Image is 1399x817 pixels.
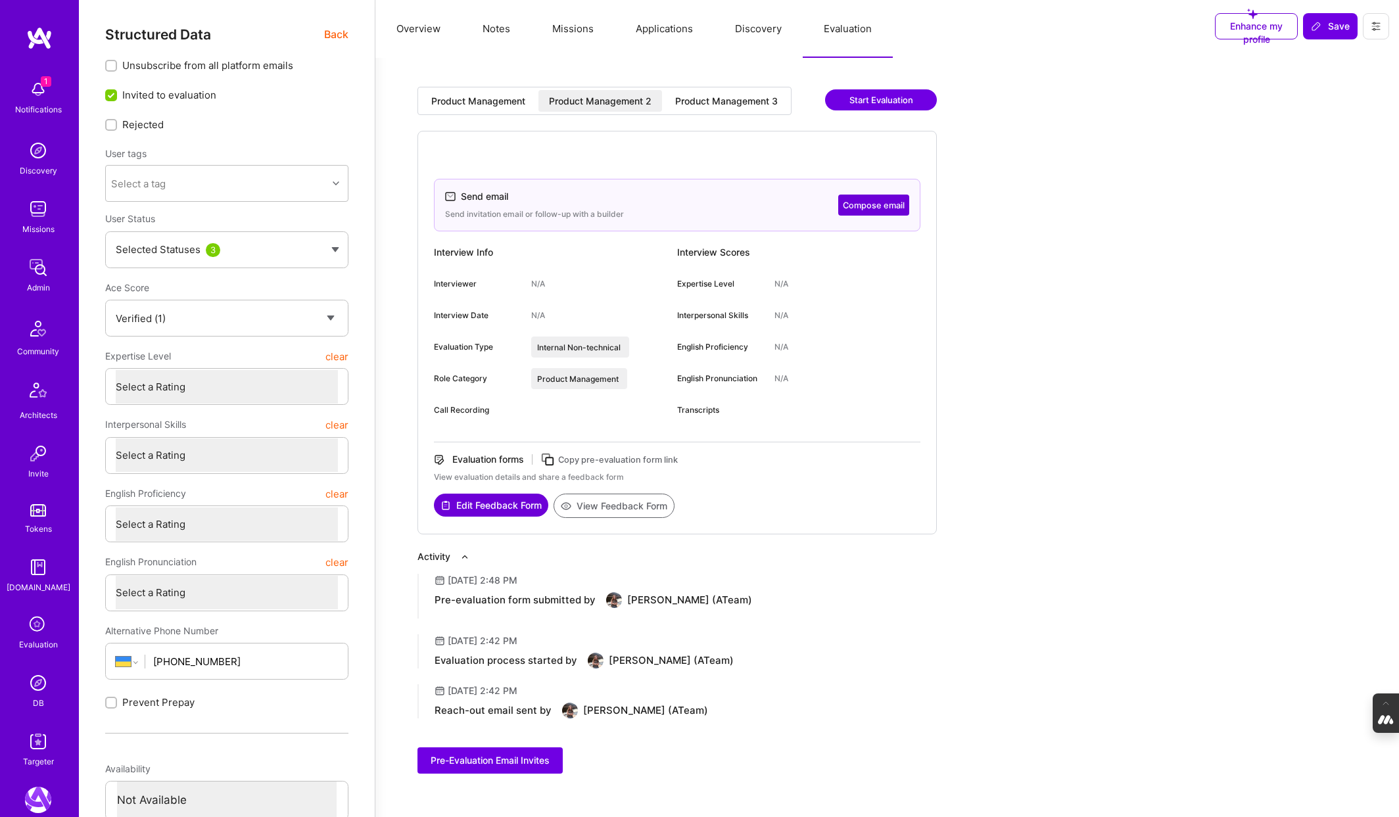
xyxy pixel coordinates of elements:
img: guide book [25,554,51,580]
div: Product Management 2 [549,95,652,108]
div: Interview Date [434,310,521,321]
button: clear [325,482,348,505]
div: [PERSON_NAME] (ATeam) [627,594,752,607]
div: 3 [206,243,220,257]
span: English Pronunciation [105,550,197,574]
div: [PERSON_NAME] (ATeam) [609,654,734,667]
div: Call Recording [434,404,521,416]
img: Admin Search [25,670,51,696]
div: N/A [774,310,788,321]
label: User tags [105,147,147,160]
img: A.Team: Leading A.Team's Marketing & DemandGen [25,787,51,813]
div: Pre-evaluation form submitted by [435,594,596,607]
img: User Avatar [562,703,578,718]
span: 1 [41,76,51,87]
i: icon Copy [540,452,556,467]
a: Edit Feedback Form [434,494,548,518]
img: nyt.png [48,83,76,99]
img: teamwork [25,196,51,222]
div: Copy pre-evaluation form link [558,453,678,467]
input: +1 (000) 000-0000 [153,645,338,678]
button: clear [325,344,348,368]
img: build-with-us.gif [46,107,107,119]
div: DB [33,696,44,710]
i: icon SelectionTeam [26,613,51,638]
td: [PERSON_NAME] [45,9,235,26]
div: [DATE] 2:48 PM [448,574,517,587]
div: Notifications [15,103,62,116]
button: clear [325,550,348,574]
div: View evaluation details and share a feedback form [434,471,920,483]
div: Discovery [20,164,57,177]
img: logo [26,26,53,50]
button: clear [325,413,348,436]
img: forbes.png [84,83,112,99]
button: Pre-Evaluation Email Invites [417,747,563,774]
span: Rejected [122,118,164,131]
i: icon Chevron [333,180,339,187]
div: Tokens [25,522,52,536]
div: Evaluation [19,638,58,651]
span: User Status [105,213,155,224]
div: Invite [28,467,49,480]
span: Ace Score [105,282,149,293]
div: Send email [461,190,508,203]
span: Invited to evaluation [122,88,216,102]
span: Selected Statuses [116,243,201,256]
div: [PERSON_NAME] (ATeam) [583,704,708,717]
div: N/A [774,373,788,385]
div: English Pronunciation [677,373,764,385]
div: Activity [417,550,450,563]
img: Skill Targeter [25,728,51,755]
div: Missions [22,222,55,236]
div: Send invitation email or follow-up with a builder [445,208,624,220]
button: View Feedback Form [554,494,675,518]
span: Alternative Phone Number [105,625,218,636]
div: Product Management [431,95,525,108]
div: Evaluation Type [434,341,521,353]
img: admin teamwork [25,254,51,281]
i: icon SuggestedTeams [1247,9,1258,19]
a: A.Team: Leading A.Team's Marketing & DemandGen [22,787,55,813]
div: Admin [27,281,50,294]
div: Reach-out email sent by [435,704,552,717]
div: N/A [531,310,545,321]
div: Expertise Level [677,278,764,290]
img: tc.png [120,83,148,99]
span: Prevent Prepay [122,695,195,709]
div: Role Category [434,373,521,385]
span: Enhance my profile [1229,7,1284,46]
div: Community [17,344,59,358]
button: Edit Feedback Form [434,494,548,517]
div: N/A [774,278,788,290]
button: Compose email [838,195,909,216]
img: tokens [30,504,46,517]
td: PROJECT MANAGER, SELECTION & FORMATION TEAM AT [DOMAIN_NAME] [45,28,235,49]
td: [PERSON_NAME][EMAIL_ADDRESS][DOMAIN_NAME] [128,50,235,79]
span: Expertise Level [105,344,171,368]
div: [DATE] 2:42 PM [448,684,517,697]
span: Back [324,26,348,43]
span: Structured Data [105,26,211,43]
div: N/A [774,341,788,353]
img: email-logo.png [11,11,37,37]
div: Targeter [23,755,54,768]
img: caret [331,247,339,252]
div: Interview Info [434,242,677,263]
span: Pre-Evaluation Email Invites [431,754,550,767]
img: User Avatar [606,592,622,608]
div: Transcripts [677,404,764,416]
div: [DOMAIN_NAME] [7,580,70,594]
img: discovery [25,137,51,164]
img: Invite [25,440,51,467]
span: Save [1311,20,1350,33]
button: Save [1303,13,1358,39]
div: Product Management 3 [675,95,778,108]
img: User Avatar [588,653,604,668]
div: [DATE] 2:42 PM [448,634,517,647]
div: Availability [105,757,348,781]
div: Interpersonal Skills [677,310,764,321]
img: Architects [22,377,54,408]
img: Community [22,313,54,344]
